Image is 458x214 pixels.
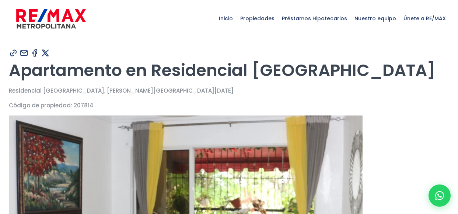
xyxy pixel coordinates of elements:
img: Compartir [30,48,39,58]
img: Compartir [20,48,29,58]
img: Compartir [41,48,50,58]
p: Residencial [GEOGRAPHIC_DATA], [PERSON_NAME][GEOGRAPHIC_DATA][DATE] [9,86,450,95]
span: Propiedades [237,7,278,30]
img: Compartir [9,48,18,58]
span: Inicio [215,7,237,30]
span: Únete a RE/MAX [400,7,450,30]
span: Nuestro equipo [351,7,400,30]
img: remax-metropolitana-logo [16,8,86,30]
span: Código de propiedad: [9,101,72,109]
span: Préstamos Hipotecarios [278,7,351,30]
h1: Apartamento en Residencial [GEOGRAPHIC_DATA] [9,60,450,80]
span: 207814 [74,101,94,109]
